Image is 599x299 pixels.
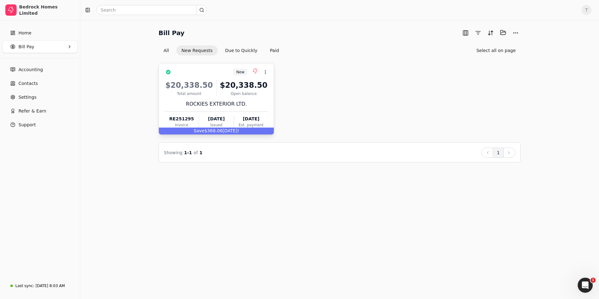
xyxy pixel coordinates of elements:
span: 1 [200,150,203,155]
div: Bedrock Homes Limited [19,4,75,16]
div: [DATE] [199,116,233,122]
button: Sort [486,28,496,38]
h2: Bill Pay [159,28,185,38]
span: Settings [18,94,36,101]
a: Last sync:[DATE] 8:03 AM [3,280,77,291]
button: All [159,45,174,55]
div: $368.06 [159,128,274,134]
div: RE251295 [164,116,199,122]
span: [DATE]! [222,128,239,133]
span: Bill Pay [18,44,34,50]
div: Est. payment [234,122,268,128]
div: Total amount [164,91,214,97]
span: Accounting [18,66,43,73]
div: $20,338.50 [164,80,214,91]
button: Batch (0) [498,28,508,38]
div: ROCKIES EXTERIOR LTD. [164,100,268,108]
button: 1 [493,148,504,158]
button: Due to Quickly [220,45,263,55]
iframe: Intercom live chat [578,278,593,293]
button: Select all on page [471,45,521,55]
div: Invoice filter options [159,45,284,55]
div: Open balance [219,91,268,97]
button: Support [3,118,77,131]
span: Contacts [18,80,38,87]
span: New [236,69,244,75]
button: T [581,5,591,15]
div: [DATE] 8:03 AM [35,283,65,289]
span: Support [18,122,36,128]
div: $20,338.50 [219,80,268,91]
a: Home [3,27,77,39]
span: Save [194,128,204,133]
button: Refer & Earn [3,105,77,117]
span: of [194,150,198,155]
button: New Requests [176,45,217,55]
span: Showing [164,150,182,155]
a: Settings [3,91,77,103]
div: Issued [199,122,233,128]
div: [DATE] [234,116,268,122]
button: More [511,28,521,38]
button: Paid [265,45,284,55]
span: 1 [591,278,596,283]
a: Accounting [3,63,77,76]
input: Search [96,5,207,15]
span: Home [18,30,31,36]
span: Refer & Earn [18,108,46,114]
span: 1 - 1 [184,150,192,155]
a: Contacts [3,77,77,90]
button: Bill Pay [3,40,77,53]
div: Last sync: [15,283,34,289]
div: Invoice [164,122,199,128]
